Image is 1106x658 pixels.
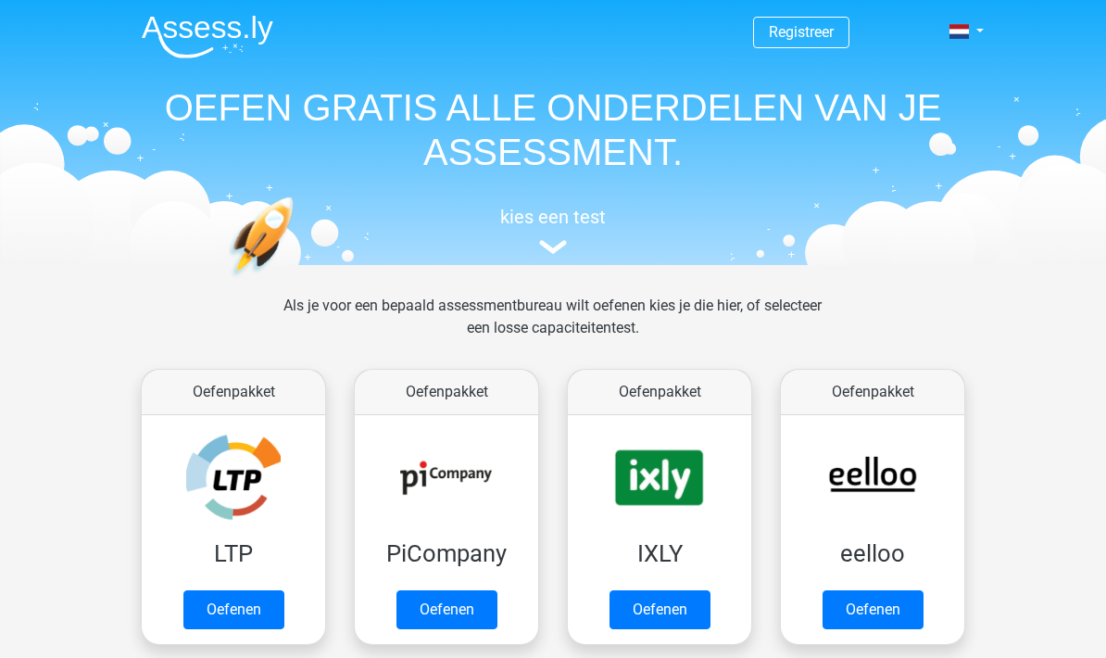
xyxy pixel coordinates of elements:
a: Registreer [769,23,834,41]
h1: OEFEN GRATIS ALLE ONDERDELEN VAN JE ASSESSMENT. [127,85,979,174]
img: oefenen [229,196,365,364]
a: Oefenen [183,590,284,629]
img: Assessly [142,15,273,58]
img: assessment [539,240,567,254]
a: Oefenen [396,590,497,629]
a: kies een test [127,206,979,255]
div: Als je voor een bepaald assessmentbureau wilt oefenen kies je die hier, of selecteer een losse ca... [269,295,836,361]
a: Oefenen [823,590,924,629]
h5: kies een test [127,206,979,228]
a: Oefenen [610,590,710,629]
